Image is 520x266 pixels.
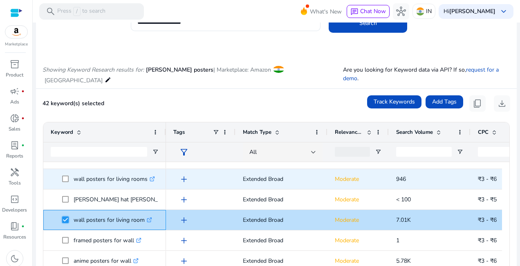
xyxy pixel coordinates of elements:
[347,5,390,18] button: chatChat Now
[43,99,104,107] span: 42 keyword(s) selected
[432,97,457,106] span: Add Tags
[426,95,463,108] button: Add Tags
[243,232,320,249] p: Extended Broad
[478,128,489,136] span: CPC
[5,26,27,38] img: amazon.svg
[74,232,141,249] p: framed posters for wall
[416,7,424,16] img: in.svg
[105,75,111,85] mat-icon: edit
[179,195,189,205] span: add
[10,59,20,69] span: inventory_2
[350,8,359,16] span: chat
[478,175,497,183] span: ₹3 - ₹6
[21,144,25,147] span: fiber_manual_record
[374,97,415,106] span: Track Keywords
[426,4,432,18] p: IN
[179,236,189,246] span: add
[396,175,406,183] span: 946
[243,191,320,208] p: Extended Broad
[249,148,257,156] span: All
[74,212,152,228] p: wall posters for living room
[74,191,183,208] p: [PERSON_NAME] hat [PERSON_NAME]
[375,149,381,155] button: Open Filter Menu
[478,196,497,203] span: ₹3 - ₹5
[179,215,189,225] span: add
[51,128,73,136] span: Keyword
[10,113,20,123] span: donut_small
[10,194,20,204] span: code_blocks
[21,117,25,120] span: fiber_manual_record
[2,206,27,214] p: Developers
[3,233,26,241] p: Resources
[213,66,271,74] span: | Marketplace: Amazon
[243,212,320,228] p: Extended Broad
[173,128,185,136] span: Tags
[478,237,497,244] span: ₹3 - ₹6
[179,154,189,164] span: add
[396,257,411,265] span: 5.78K
[74,171,155,187] p: wall posters for living rooms
[396,155,406,162] span: 383
[46,7,56,16] span: search
[6,71,23,79] p: Product
[73,7,81,16] span: /
[179,174,189,184] span: add
[6,152,23,160] p: Reports
[10,221,20,231] span: book_4
[152,149,159,155] button: Open Filter Menu
[457,149,463,155] button: Open Filter Menu
[21,225,25,228] span: fiber_manual_record
[10,98,19,106] p: Ads
[396,216,411,224] span: 7.01K
[21,90,25,93] span: fiber_manual_record
[335,191,381,208] p: Moderate
[335,212,381,228] p: Moderate
[179,256,189,266] span: add
[396,147,452,157] input: Search Volume Filter Input
[335,128,363,136] span: Relevance Score
[335,232,381,249] p: Moderate
[45,77,103,84] span: [GEOGRAPHIC_DATA]
[43,66,144,74] i: Showing Keyword Research results for:
[335,171,381,187] p: Moderate
[146,66,213,74] span: [PERSON_NAME] posters
[497,99,507,108] span: download
[494,95,510,112] button: download
[179,147,189,157] span: filter_alt
[51,147,147,157] input: Keyword Filter Input
[310,5,342,19] span: What's New
[57,7,105,16] p: Press to search
[444,9,495,14] p: Hi
[393,3,409,20] button: hub
[10,254,20,264] span: dark_mode
[396,196,411,203] span: < 100
[10,86,20,96] span: campaign
[343,65,510,83] p: Are you looking for Keyword data via API? If so, .
[9,179,21,187] p: Tools
[10,167,20,177] span: handyman
[5,41,28,47] p: Marketplace
[367,95,421,108] button: Track Keywords
[9,125,20,133] p: Sales
[469,95,486,112] button: content_copy
[449,7,495,15] b: [PERSON_NAME]
[478,216,497,224] span: ₹3 - ₹6
[10,140,20,150] span: lab_profile
[396,237,399,244] span: 1
[243,171,320,187] p: Extended Broad
[478,257,497,265] span: ₹3 - ₹6
[473,99,482,108] span: content_copy
[396,7,406,16] span: hub
[243,128,271,136] span: Match Type
[360,7,386,15] span: Chat Now
[396,128,433,136] span: Search Volume
[499,7,509,16] span: keyboard_arrow_down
